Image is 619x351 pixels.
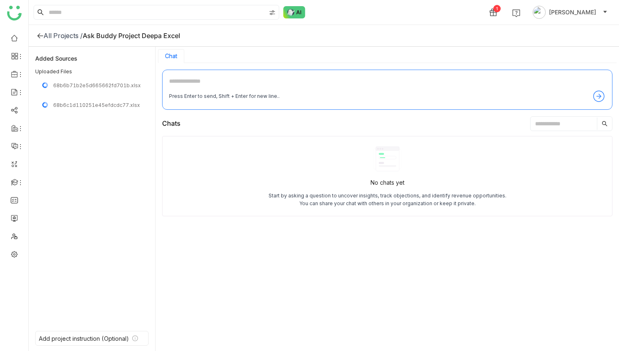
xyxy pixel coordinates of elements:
[39,335,129,342] div: Add project instruction (Optional)
[162,118,181,129] div: Chats
[269,9,276,16] img: search-type.svg
[35,53,149,63] div: Added Sources
[531,6,609,19] button: [PERSON_NAME]
[165,53,177,59] button: Chat
[169,93,280,100] div: Press Enter to send, Shift + Enter for new line..
[283,6,305,18] img: ask-buddy-normal.svg
[43,32,83,40] div: All Projects /
[370,178,404,187] div: No chats yet
[549,8,596,17] span: [PERSON_NAME]
[83,32,180,40] div: Ask Buddy Project Deepa Excel
[53,82,144,88] div: 68b6b71b2e5d665662fd701b.xlsx
[493,5,501,12] div: 1
[35,68,149,75] div: Uploaded Files
[512,9,520,17] img: help.svg
[268,192,507,208] div: Start by asking a question to uncover insights, track objections, and identify revenue opportunit...
[7,6,22,20] img: logo
[40,80,50,90] img: uploading.gif
[533,6,546,19] img: avatar
[40,100,50,110] img: uploading.gif
[53,102,144,108] div: 68b6c1d110251e45efdcdc77.xlsx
